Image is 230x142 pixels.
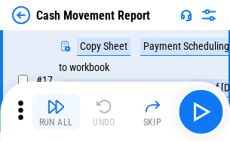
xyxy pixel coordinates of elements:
[143,97,161,116] img: Skip
[36,8,150,23] div: Cash Movement Report
[180,9,192,21] img: Support
[128,94,176,130] button: Skip
[47,97,65,116] img: Run All
[32,94,80,130] button: Run All
[189,100,213,124] img: Main button
[200,6,218,24] img: Settings menu
[36,74,53,86] span: # 17
[12,6,30,24] img: Back
[39,118,73,127] div: Run All
[59,62,109,73] div: to workbook
[143,118,162,127] div: Skip
[77,38,130,56] div: Copy Sheet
